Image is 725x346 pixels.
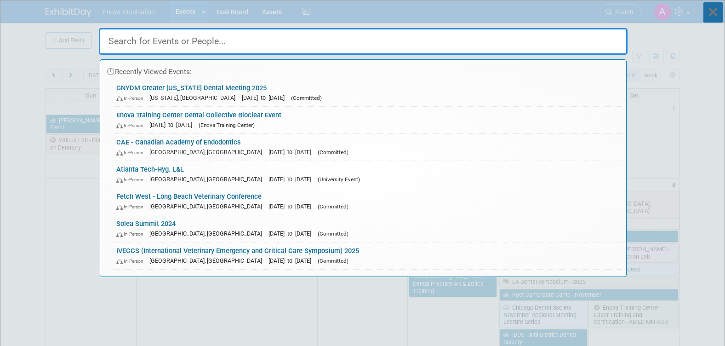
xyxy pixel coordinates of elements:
[116,95,148,101] span: In-Person
[116,150,148,156] span: In-Person
[149,94,240,101] span: [US_STATE], [GEOGRAPHIC_DATA]
[112,161,622,188] a: Atlanta Tech-Hyg. L&L In-Person [GEOGRAPHIC_DATA], [GEOGRAPHIC_DATA] [DATE] to [DATE] (University...
[112,242,622,269] a: IVECCS (International Veterinary Emergency and Critical Care Symposium) 2025 In-Person [GEOGRAPHI...
[199,122,255,128] span: (Enova Training Center)
[318,258,348,264] span: (Committed)
[112,188,622,215] a: Fetch West - Long Beach Veterinary Conference In-Person [GEOGRAPHIC_DATA], [GEOGRAPHIC_DATA] [DAT...
[318,203,348,210] span: (Committed)
[149,257,267,264] span: [GEOGRAPHIC_DATA], [GEOGRAPHIC_DATA]
[242,94,289,101] span: [DATE] to [DATE]
[149,149,267,156] span: [GEOGRAPHIC_DATA], [GEOGRAPHIC_DATA]
[112,215,622,242] a: Solea Summit 2024 In-Person [GEOGRAPHIC_DATA], [GEOGRAPHIC_DATA] [DATE] to [DATE] (Committed)
[116,177,148,183] span: In-Person
[116,258,148,264] span: In-Person
[149,176,267,183] span: [GEOGRAPHIC_DATA], [GEOGRAPHIC_DATA]
[291,95,322,101] span: (Committed)
[318,149,348,156] span: (Committed)
[149,203,267,210] span: [GEOGRAPHIC_DATA], [GEOGRAPHIC_DATA]
[116,204,148,210] span: In-Person
[268,230,316,237] span: [DATE] to [DATE]
[116,231,148,237] span: In-Person
[99,28,628,55] input: Search for Events or People...
[112,107,622,133] a: Enova Training Center Dental Collective Bioclear Event In-Person [DATE] to [DATE] (Enova Training...
[268,203,316,210] span: [DATE] to [DATE]
[116,122,148,128] span: In-Person
[149,230,267,237] span: [GEOGRAPHIC_DATA], [GEOGRAPHIC_DATA]
[268,149,316,156] span: [DATE] to [DATE]
[268,257,316,264] span: [DATE] to [DATE]
[149,121,197,128] span: [DATE] to [DATE]
[112,80,622,106] a: GNYDM Greater [US_STATE] Dental Meeting 2025 In-Person [US_STATE], [GEOGRAPHIC_DATA] [DATE] to [D...
[318,231,348,237] span: (Committed)
[112,134,622,161] a: CAE - Canadian Academy of Endodontics In-Person [GEOGRAPHIC_DATA], [GEOGRAPHIC_DATA] [DATE] to [D...
[105,60,622,80] div: Recently Viewed Events:
[318,176,360,183] span: (University Event)
[268,176,316,183] span: [DATE] to [DATE]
